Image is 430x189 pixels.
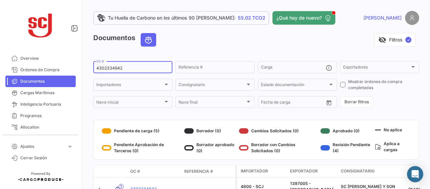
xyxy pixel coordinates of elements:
[241,168,268,174] span: Importador
[96,101,163,106] span: Nave inicial
[277,15,322,21] span: ¿Qué hay de nuevo?
[20,113,73,119] span: Programas
[5,87,76,99] a: Cargas Marítimas
[272,11,335,25] button: ¿Qué hay de nuevo?
[24,8,57,42] img: scj_logo1.svg
[5,122,76,133] a: Allocation
[363,15,402,21] span: [PERSON_NAME]
[20,67,73,73] span: Órdenes de Compra
[20,143,64,150] span: Ajustes
[238,15,265,21] span: 55.02 TCO2
[343,66,410,71] span: Exportadores
[96,83,163,88] span: Importadores
[93,33,158,47] h3: Documentos
[5,64,76,76] a: Órdenes de Compra
[20,124,73,130] span: Allocation
[5,76,76,87] a: Documentos
[278,101,308,106] input: Hasta
[130,168,140,174] span: OC #
[67,143,73,150] span: expand_more
[239,126,318,136] div: Cambios Solicitados (0)
[5,110,76,122] a: Programas
[184,126,236,136] div: Borrador (0)
[407,166,423,182] div: Abrir Intercom Messenger
[341,168,375,174] span: Consignatario
[374,33,416,47] button: visibility_offFiltros✓
[375,126,411,134] div: No aplica
[93,11,269,25] a: Tu Huella de Carbono en los últimos 90 [PERSON_NAME]:55.02 TCO2
[378,36,386,44] span: visibility_off
[5,99,76,110] a: Inteligencia Portuaria
[237,165,287,178] datatable-header-cell: Importador
[184,168,213,174] span: Referencia #
[20,55,73,61] span: Overview
[102,142,182,154] div: Pendiente Aprobación de Terceros (0)
[5,53,76,64] a: Overview
[290,168,318,174] span: Exportador
[102,126,182,136] div: Pendiente de carga (5)
[178,101,245,106] span: Nave final
[405,37,411,43] span: ✓
[340,97,373,108] button: Borrar filtros
[182,166,236,177] datatable-header-cell: Referencia #
[338,165,406,178] datatable-header-cell: Consignatario
[239,142,318,154] div: Borrador con Cambios Solicitados (0)
[261,101,273,106] input: Desde
[405,11,419,25] img: placeholder-user.png
[320,126,372,136] div: Aprobado (0)
[320,142,372,154] div: Revisión Pendiente (4)
[184,142,236,154] div: Borrador aprobado (0)
[178,83,245,88] span: Consignatario
[324,98,334,108] button: Open calendar
[127,166,182,177] datatable-header-cell: OC #
[287,165,338,178] datatable-header-cell: Exportador
[20,101,73,107] span: Inteligencia Portuaria
[119,184,123,189] span: 1
[107,169,127,174] datatable-header-cell: Modo de Transporte
[20,78,73,84] span: Documentos
[20,90,73,96] span: Cargas Marítimas
[375,139,411,154] div: Aplica a cargas
[141,33,156,46] button: Ocean
[20,155,73,161] span: Cerrar Sesión
[108,15,236,21] span: Tu Huella de Carbono en los últimos 90 [PERSON_NAME]:
[348,79,419,91] span: Mostrar órdenes de compra completadas
[261,83,328,88] span: Estado documentación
